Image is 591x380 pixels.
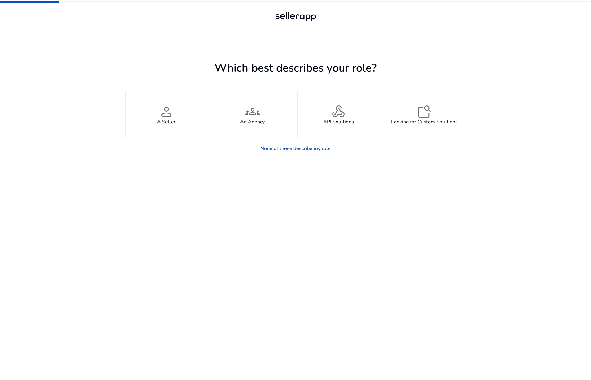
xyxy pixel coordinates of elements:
[159,104,174,119] span: person
[125,61,466,75] h1: Which best describes your role?
[331,104,346,119] span: webhook
[125,90,208,139] button: personA Seller
[391,119,458,125] h4: Looking for Custom Solutions
[297,90,380,139] button: webhookAPI Solutions
[417,104,432,119] span: feature_search
[323,119,354,125] h4: API Solutions
[157,119,176,125] h4: A Seller
[255,142,336,155] a: None of these describe my role
[245,104,260,119] span: groups
[211,90,294,139] button: groupsAn Agency
[383,90,466,139] button: feature_searchLooking for Custom Solutions
[240,119,265,125] h4: An Agency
